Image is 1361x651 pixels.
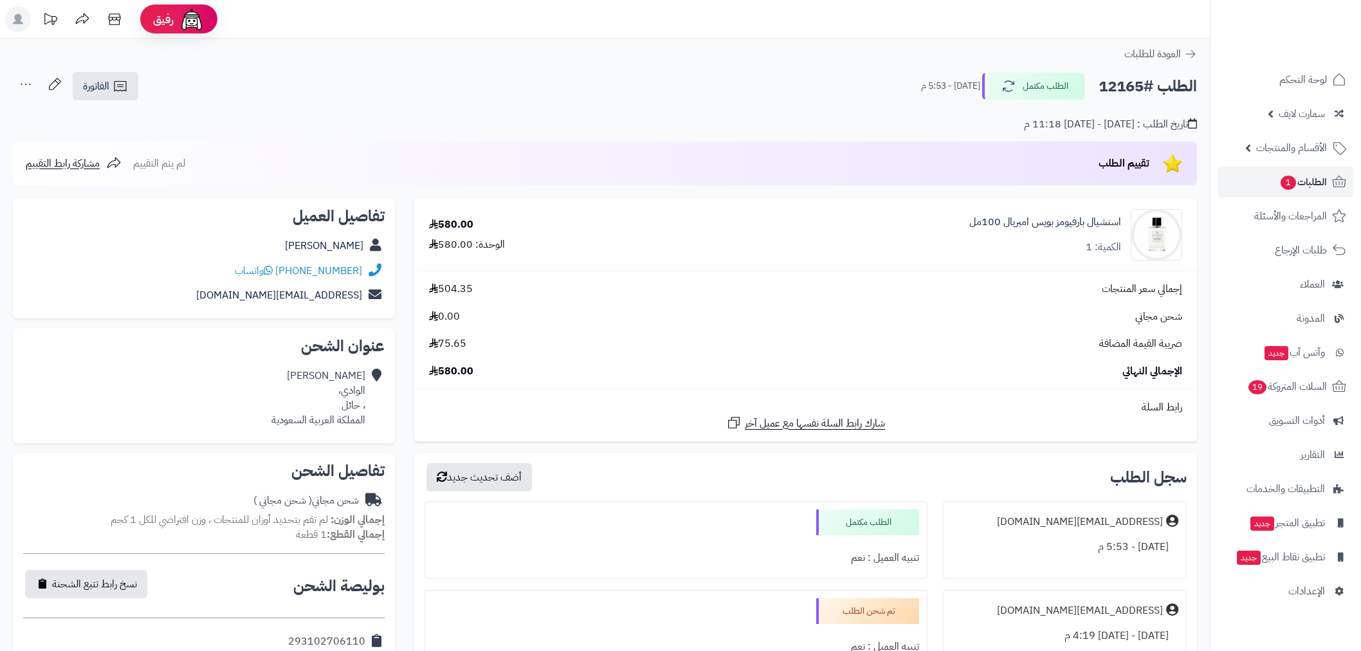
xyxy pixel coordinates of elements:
[1248,380,1266,394] span: 19
[275,263,362,279] a: [PHONE_NUMBER]
[429,336,466,351] span: 75.65
[1301,446,1325,464] span: التقارير
[816,598,919,624] div: تم شحن الطلب
[34,6,66,35] a: تحديثات المنصة
[1135,309,1182,324] span: شحن مجاني
[426,463,532,491] button: أضف تحديث جديد
[253,493,359,508] div: شحن مجاني
[429,364,473,379] span: 580.00
[1218,303,1353,334] a: المدونة
[997,515,1163,529] div: [EMAIL_ADDRESS][DOMAIN_NAME]
[1279,105,1325,123] span: سمارت لايف
[26,156,100,171] span: مشاركة رابط التقييم
[1218,235,1353,266] a: طلبات الإرجاع
[1102,282,1182,297] span: إجمالي سعر المنتجات
[293,578,385,594] h2: بوليصة الشحن
[253,493,312,508] span: ( شحن مجاني )
[1281,176,1296,190] span: 1
[1218,508,1353,538] a: تطبيق المتجرجديد
[951,623,1178,648] div: [DATE] - [DATE] 4:19 م
[969,215,1121,230] a: اسنشيال بارفيومز بويس امبريال 100مل
[1218,542,1353,573] a: تطبيق نقاط البيعجديد
[1279,173,1327,191] span: الطلبات
[1247,378,1327,396] span: السلات المتروكة
[133,156,185,171] span: لم يتم التقييم
[288,634,365,649] div: 293102706110
[1122,364,1182,379] span: الإجمالي النهائي
[429,309,460,324] span: 0.00
[1110,470,1187,485] h3: سجل الطلب
[296,527,385,542] small: 1 قطعة
[816,509,919,535] div: الطلب مكتمل
[1024,117,1197,132] div: تاريخ الطلب : [DATE] - [DATE] 11:18 م
[25,570,147,598] button: نسخ رابط تتبع الشحنة
[429,217,473,232] div: 580.00
[1218,439,1353,470] a: التقارير
[997,603,1163,618] div: [EMAIL_ADDRESS][DOMAIN_NAME]
[1297,309,1325,327] span: المدونة
[1099,73,1197,100] h2: الطلب #12165
[1249,514,1325,532] span: تطبيق المتجر
[1254,207,1327,225] span: المراجعات والأسئلة
[196,288,362,303] a: [EMAIL_ADDRESS][DOMAIN_NAME]
[429,237,505,252] div: الوحدة: 580.00
[1218,167,1353,197] a: الطلبات1
[726,415,885,431] a: شارك رابط السلة نفسها مع عميل آخر
[1218,201,1353,232] a: المراجعات والأسئلة
[1218,405,1353,436] a: أدوات التسويق
[1218,371,1353,402] a: السلات المتروكة19
[1275,241,1327,259] span: طلبات الإرجاع
[23,208,385,224] h2: تفاصيل العميل
[1263,344,1325,362] span: وآتس آب
[73,72,138,100] a: الفاتورة
[271,369,365,427] div: [PERSON_NAME] الوادي، ، حائل المملكة العربية السعودية
[1256,139,1327,157] span: الأقسام والمنتجات
[921,80,980,93] small: [DATE] - 5:53 م
[982,73,1085,100] button: الطلب مكتمل
[1099,156,1149,171] span: تقييم الطلب
[433,546,919,571] div: تنبيه العميل : نعم
[179,6,205,32] img: ai-face.png
[1218,269,1353,300] a: العملاء
[1288,582,1325,600] span: الإعدادات
[1124,46,1197,62] a: العودة للطلبات
[331,512,385,527] strong: إجمالي الوزن:
[1218,473,1353,504] a: التطبيقات والخدمات
[1124,46,1181,62] span: العودة للطلبات
[951,535,1178,560] div: [DATE] - 5:53 م
[235,263,273,279] a: واتساب
[1300,275,1325,293] span: العملاء
[111,512,328,527] span: لم تقم بتحديد أوزان للمنتجات ، وزن افتراضي للكل 1 كجم
[1218,576,1353,607] a: الإعدادات
[1279,71,1327,89] span: لوحة التحكم
[285,238,363,253] a: [PERSON_NAME]
[1269,412,1325,430] span: أدوات التسويق
[1218,337,1353,368] a: وآتس آبجديد
[153,12,174,27] span: رفيق
[83,78,109,94] span: الفاتورة
[1131,209,1182,261] img: 1681328489-c72c4b_8dc5cd0d833649bfb74e2b435726834a~mv2-90x90.png
[1265,346,1288,360] span: جديد
[1099,336,1182,351] span: ضريبة القيمة المضافة
[1250,517,1274,531] span: جديد
[1218,64,1353,95] a: لوحة التحكم
[23,463,385,479] h2: تفاصيل الشحن
[429,282,473,297] span: 504.35
[52,576,137,592] span: نسخ رابط تتبع الشحنة
[1247,480,1325,498] span: التطبيقات والخدمات
[327,527,385,542] strong: إجمالي القطع:
[26,156,122,171] a: مشاركة رابط التقييم
[1236,548,1325,566] span: تطبيق نقاط البيع
[1237,551,1261,565] span: جديد
[419,400,1192,415] div: رابط السلة
[745,416,885,431] span: شارك رابط السلة نفسها مع عميل آخر
[1086,240,1121,255] div: الكمية: 1
[23,338,385,354] h2: عنوان الشحن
